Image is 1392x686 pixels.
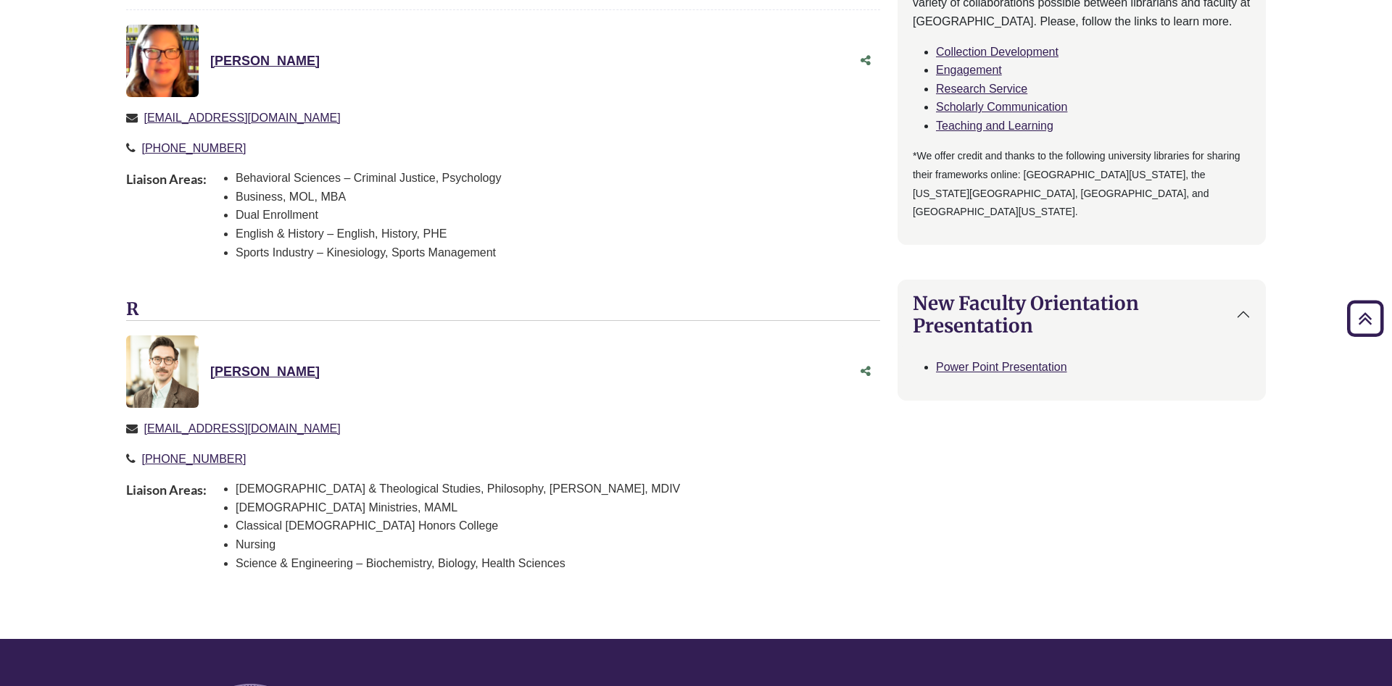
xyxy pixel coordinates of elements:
[936,46,1058,58] a: Collection Development
[936,64,1002,76] a: Engagement
[144,112,340,124] a: [EMAIL_ADDRESS][DOMAIN_NAME]
[126,299,880,321] h3: R
[236,554,680,573] li: Science & Engineering – Biochemistry, Biology, Health Sciences
[236,535,680,554] li: Nursing
[936,361,1067,373] a: Power Point Presentation
[1342,309,1388,328] a: Back to Top
[210,54,320,68] a: [PERSON_NAME]
[126,169,207,273] span: Liaison Areas:
[236,206,501,225] li: Dual Enrollment
[898,280,1265,348] button: New Faculty Orientation Presentation
[210,364,320,379] a: [PERSON_NAME]
[236,225,501,243] li: English & History – English, History, PHE
[851,47,880,75] button: Share this Asset
[236,169,501,188] li: Behavioral Sciences – Criminal Justice, Psychology
[936,101,1067,113] a: Scholarly Communication
[936,83,1027,95] a: Research Service
[144,422,340,435] a: [EMAIL_ADDRESS][DOMAIN_NAME]
[126,25,199,97] img: Headshot of Jessica Moore
[141,142,246,154] a: [PHONE_NUMBER]
[126,480,207,584] span: Liaison Areas:
[936,120,1053,132] a: Teaching and Learning
[236,516,680,535] li: Classical [DEMOGRAPHIC_DATA] Honors College
[913,150,1240,217] small: *We offer credit and thanks to the following university libraries for sharing their frameworks on...
[236,188,501,206] li: Business, MOL, MBA
[126,335,199,408] img: Headshot of Greg Rosauer
[236,498,680,517] li: [DEMOGRAPHIC_DATA] Ministries, MAML
[236,480,680,498] li: [DEMOGRAPHIC_DATA] & Theological Studies, Philosophy, [PERSON_NAME], MDIV
[851,358,880,385] button: Share this Asset
[236,243,501,262] li: Sports Industry – Kinesiology, Sports Management
[141,453,246,465] a: [PHONE_NUMBER]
